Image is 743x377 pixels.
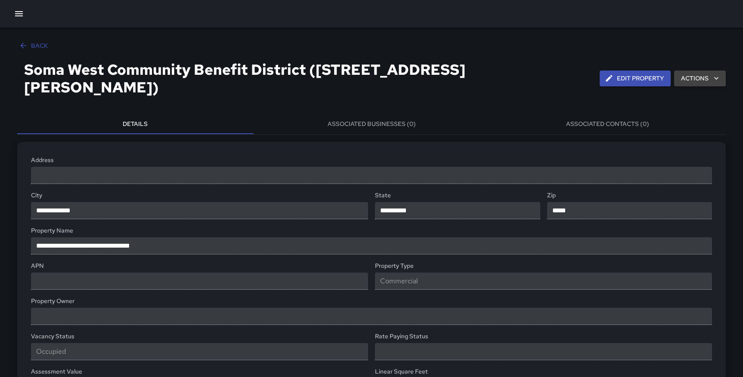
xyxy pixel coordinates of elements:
[31,367,368,377] h6: Assessment Value
[31,343,368,360] div: Occupied
[375,191,540,200] h6: State
[17,113,254,134] button: Details
[489,113,726,134] button: Associated Contacts (0)
[375,332,712,341] h6: Rate Paying Status
[375,273,712,290] div: Commercial
[254,113,490,134] button: Associated Businesses (0)
[375,261,712,271] h6: Property Type
[674,70,726,86] button: Actions
[31,156,712,165] h6: Address
[375,367,712,377] h6: Linear Square Feet
[17,38,51,54] button: Back
[31,297,712,306] h6: Property Owner
[600,70,671,86] button: Edit Property
[31,332,368,341] h6: Vacancy Status
[31,261,368,271] h6: APN
[24,61,593,97] h4: Soma West Community Benefit District ([STREET_ADDRESS][PERSON_NAME])
[31,226,712,236] h6: Property Name
[31,191,368,200] h6: City
[547,191,712,200] h6: Zip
